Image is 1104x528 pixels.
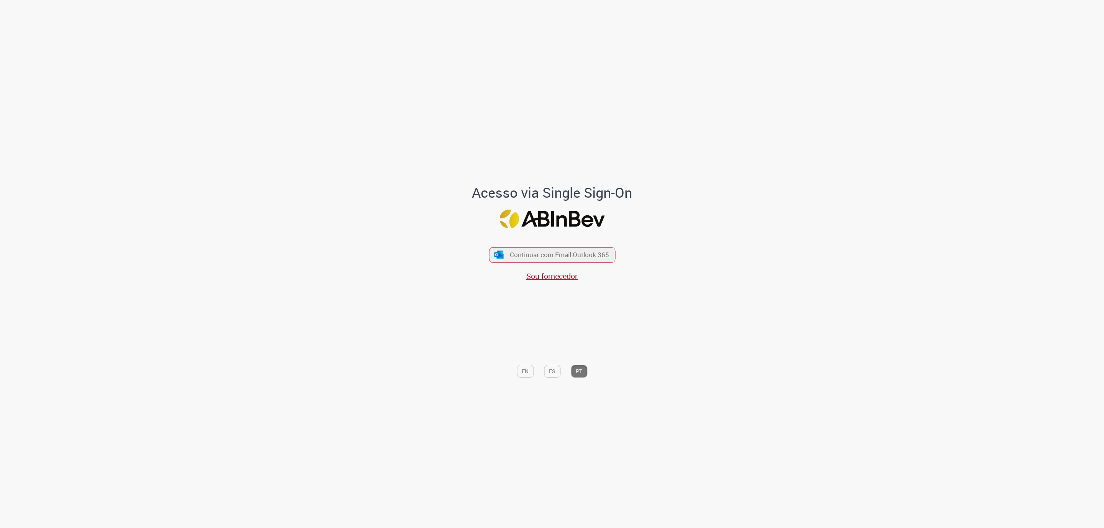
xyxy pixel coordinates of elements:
span: Continuar com Email Outlook 365 [510,251,609,259]
img: Logo ABInBev [499,210,605,228]
button: ES [544,365,560,378]
img: ícone Azure/Microsoft 360 [494,251,504,259]
button: PT [571,365,587,378]
h1: Acesso via Single Sign-On [446,185,659,200]
button: EN [517,365,534,378]
button: ícone Azure/Microsoft 360 Continuar com Email Outlook 365 [489,247,615,263]
a: Sou fornecedor [526,271,578,281]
